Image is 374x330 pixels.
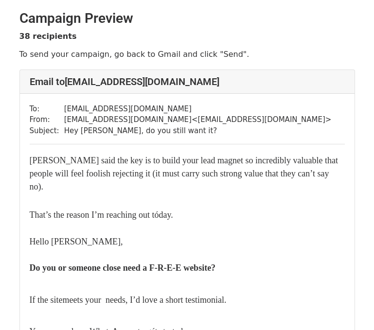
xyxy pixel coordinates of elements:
[30,76,345,87] h4: Email to [EMAIL_ADDRESS][DOMAIN_NAME]
[30,210,173,220] span: That’s the reason I’m reaching out tóday.
[30,237,123,246] span: Hello [PERSON_NAME],
[30,125,64,137] td: Subject:
[64,104,332,115] td: [EMAIL_ADDRESS][DOMAIN_NAME]
[19,10,355,27] h2: Campaign Preview
[125,295,226,305] span: , I’d love a short testimonial.
[62,295,125,305] span: meets your needs
[19,49,355,59] p: To send your campaign, go back to Gmail and click "Send".
[64,114,332,125] td: [EMAIL_ADDRESS][DOMAIN_NAME] < [EMAIL_ADDRESS][DOMAIN_NAME] >
[19,32,77,41] strong: 38 recipients
[30,104,64,115] td: To:
[30,156,338,191] font: [PERSON_NAME] said the key is to build your lead magnet so incredibly valuable that people will f...
[30,114,64,125] td: From:
[30,295,63,305] span: If the site
[30,263,216,273] span: Do you or someone close need a F-R-E-E website?
[64,125,332,137] td: ​Hey [PERSON_NAME], do you still want it?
